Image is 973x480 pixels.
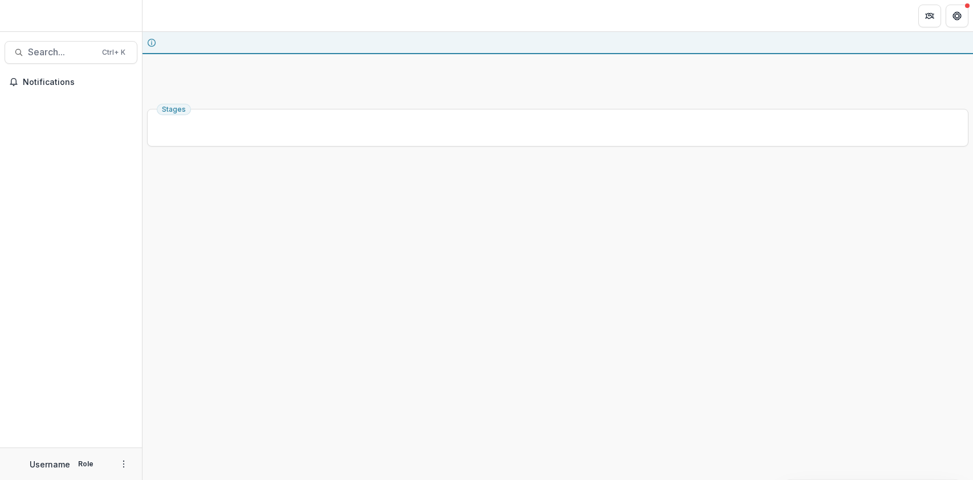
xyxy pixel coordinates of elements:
[918,5,941,27] button: Partners
[5,41,137,64] button: Search...
[23,78,133,87] span: Notifications
[5,73,137,91] button: Notifications
[946,5,968,27] button: Get Help
[162,105,186,113] span: Stages
[28,47,95,58] span: Search...
[117,457,131,471] button: More
[30,458,70,470] p: Username
[100,46,128,59] div: Ctrl + K
[75,459,97,469] p: Role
